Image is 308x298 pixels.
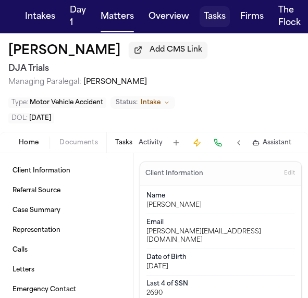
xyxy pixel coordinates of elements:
[21,6,59,27] button: Intakes
[284,170,295,177] span: Edit
[146,280,295,288] dt: Last 4 of SSN
[146,289,295,297] div: 2690
[211,135,225,150] button: Make a Call
[8,43,120,59] button: Edit matter name
[13,285,76,294] span: Emergency Contact
[190,135,204,150] button: Create Immediate Task
[116,98,138,107] span: Status:
[11,115,28,121] span: DOL :
[144,6,193,27] button: Overview
[13,226,60,234] span: Representation
[200,6,230,27] button: Tasks
[8,61,300,76] h2: DJA Trials
[13,206,60,215] span: Case Summary
[8,43,120,59] h1: [PERSON_NAME]
[13,266,34,274] span: Letters
[8,201,125,220] a: Case Summary
[83,78,147,86] span: [PERSON_NAME]
[115,139,132,147] button: Tasks
[8,260,125,279] a: Letters
[146,201,295,209] div: [PERSON_NAME]
[8,97,106,108] button: Edit Type: Motor Vehicle Accident
[8,162,125,180] a: Client Information
[8,78,81,86] span: Managing Paralegal:
[129,42,207,58] button: Add CMS Link
[263,139,291,147] span: Assistant
[150,45,202,55] span: Add CMS Link
[146,263,295,271] div: [DATE]
[141,98,161,107] span: Intake
[19,139,39,147] span: Home
[11,100,28,106] span: Type :
[8,181,125,200] a: Referral Source
[252,139,291,147] button: Assistant
[8,221,125,240] a: Representation
[169,135,183,150] button: Add Task
[13,187,60,195] span: Referral Source
[139,139,163,147] button: Activity
[96,6,138,27] button: Matters
[146,228,295,244] div: [PERSON_NAME][EMAIL_ADDRESS][DOMAIN_NAME]
[143,169,205,178] h3: Client Information
[30,100,103,106] span: Motor Vehicle Accident
[281,165,298,182] button: Edit
[8,241,125,259] a: Calls
[110,96,175,109] button: Change status from Intake
[29,115,51,121] span: [DATE]
[13,246,28,254] span: Calls
[13,167,70,175] span: Client Information
[59,139,98,147] span: Documents
[8,113,54,123] button: Edit DOL: 2025-09-16
[146,253,295,262] dt: Date of Birth
[146,218,295,227] dt: Email
[146,192,295,200] dt: Name
[236,6,268,27] button: Firms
